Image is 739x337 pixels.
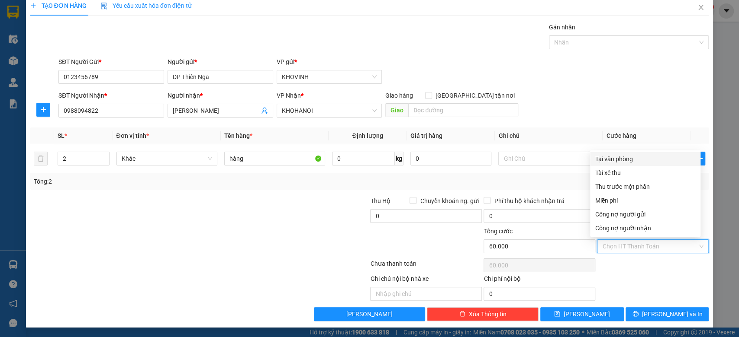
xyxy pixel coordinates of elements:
span: VP Nhận [277,92,301,99]
div: VP gửi [277,57,382,67]
div: Cước gửi hàng sẽ được ghi vào công nợ của người nhận [590,221,700,235]
div: Công nợ người gửi [595,210,695,219]
div: Chưa thanh toán [370,259,483,274]
span: Yêu cầu xuất hóa đơn điện tử [100,2,192,9]
span: Tên hàng [224,132,252,139]
span: delete [459,311,465,318]
input: VD: Bàn, Ghế [224,152,325,165]
span: Phí thu hộ khách nhận trả [491,196,568,206]
div: Chi phí nội bộ [484,274,595,287]
button: delete [34,152,48,165]
div: Cước gửi hàng sẽ được ghi vào công nợ của người gửi [590,207,700,221]
span: printer [633,311,639,318]
span: KHOHANOI [282,104,377,117]
span: save [554,311,560,318]
span: Định lượng [352,132,383,139]
span: Cước hàng [606,132,636,139]
span: SL [58,132,65,139]
span: Tổng cước [484,228,512,235]
button: plus [36,103,50,117]
button: printer[PERSON_NAME] và In [626,307,709,321]
div: Tổng: 2 [34,177,286,186]
div: Người nhận [168,91,273,100]
span: user-add [261,107,268,114]
span: Giá trị hàng [410,132,442,139]
button: [PERSON_NAME] [314,307,426,321]
div: Công nợ người nhận [595,223,695,233]
img: icon [100,3,107,10]
div: Người gửi [168,57,273,67]
span: close [697,4,704,11]
th: Ghi chú [495,127,603,144]
span: Xóa Thông tin [469,309,507,319]
input: Dọc đường [408,103,518,117]
div: Ghi chú nội bộ nhà xe [370,274,482,287]
input: Ghi Chú [498,152,599,165]
div: Miễn phí [595,196,695,205]
button: save[PERSON_NAME] [540,307,623,321]
span: Đơn vị tính [116,132,149,139]
div: Tài xế thu [595,168,695,178]
span: Thu Hộ [370,197,390,204]
span: plus [37,106,50,113]
span: Chuyển khoản ng. gửi [416,196,482,206]
div: SĐT Người Nhận [58,91,164,100]
div: Tại văn phòng [595,154,695,164]
span: [PERSON_NAME] [564,309,610,319]
div: SĐT Người Gửi [58,57,164,67]
span: Khác [122,152,212,165]
span: [PERSON_NAME] và In [642,309,703,319]
label: Gán nhãn [549,24,575,31]
span: TẠO ĐƠN HÀNG [30,2,87,9]
button: deleteXóa Thông tin [427,307,539,321]
span: [GEOGRAPHIC_DATA] tận nơi [432,91,518,100]
input: Nhập ghi chú [370,287,482,301]
span: plus [30,3,36,9]
span: Giao hàng [385,92,413,99]
input: 0 [410,152,492,165]
div: Thu trước một phần [595,182,695,191]
span: kg [395,152,403,165]
span: Giao [385,103,408,117]
span: KHOVINH [282,70,377,83]
span: [PERSON_NAME] [346,309,393,319]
